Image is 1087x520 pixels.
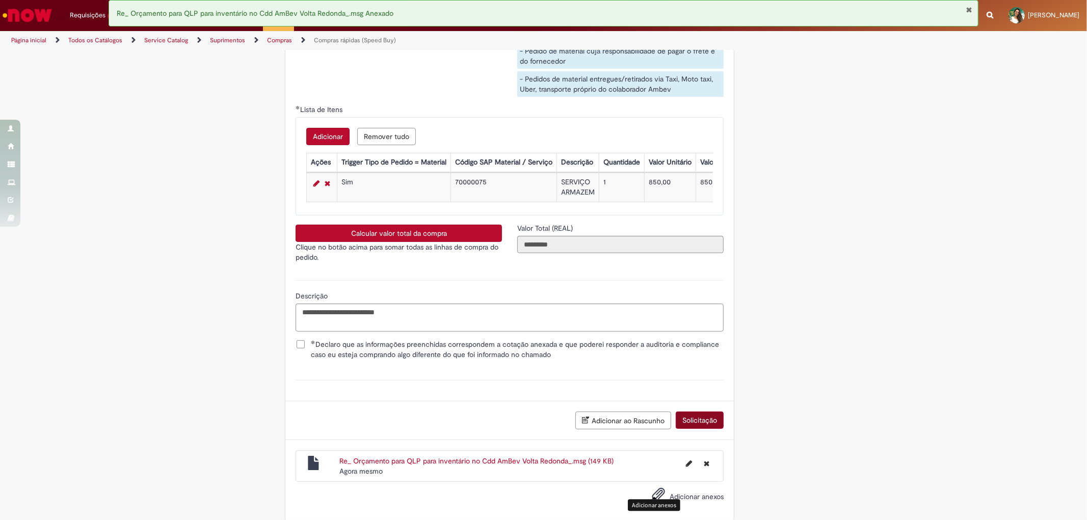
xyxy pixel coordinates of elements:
td: 850,00 [645,173,696,202]
a: Compras [267,36,292,44]
button: Fechar Notificação [966,6,973,14]
th: Código SAP Material / Serviço [451,153,557,172]
th: Quantidade [599,153,645,172]
input: Valor Total (REAL) [517,236,724,253]
button: Adicionar anexos [649,484,668,508]
span: Requisições [70,10,105,20]
button: Adicionar ao Rascunho [575,412,671,429]
label: Somente leitura - Valor Total (REAL) [517,223,575,233]
div: - Pedidos de material entregues/retirados via Taxi, Moto taxi, Uber, transporte próprio do colabo... [517,71,724,97]
div: Adicionar anexos [628,500,680,511]
button: Calcular valor total da compra [296,225,502,242]
button: Editar nome de arquivo Re_ Orçamento para QLP para inventário no Cdd AmBev Volta Redonda_.msg [680,456,698,472]
img: ServiceNow [1,5,54,25]
td: Sim [337,173,451,202]
ul: Trilhas de página [8,31,717,50]
td: 850,00 [696,173,761,202]
a: Editar Linha 1 [311,177,322,189]
time: 29/09/2025 17:03:30 [339,467,383,476]
span: Obrigatório Preenchido [296,105,300,110]
p: Clique no botão acima para somar todas as linhas de compra do pedido. [296,242,502,262]
th: Ações [307,153,337,172]
a: Todos os Catálogos [68,36,122,44]
a: Página inicial [11,36,46,44]
td: 1 [599,173,645,202]
a: Suprimentos [210,36,245,44]
div: - Pedido de material cuja responsabilidade de pagar o frete é do fornecedor [517,43,724,69]
span: Agora mesmo [339,467,383,476]
button: Solicitação [676,412,724,429]
span: Descrição [296,291,330,300]
th: Trigger Tipo de Pedido = Material [337,153,451,172]
td: SERVIÇO ARMAZEM [557,173,599,202]
button: Excluir Re_ Orçamento para QLP para inventário no Cdd AmBev Volta Redonda_.msg [698,456,715,472]
th: Descrição [557,153,599,172]
td: 70000075 [451,173,557,202]
a: Service Catalog [144,36,188,44]
a: Re_ Orçamento para QLP para inventário no Cdd AmBev Volta Redonda_.msg (149 KB) [339,456,614,466]
span: 12 [108,12,118,20]
th: Valor Unitário [645,153,696,172]
span: [PERSON_NAME] [1028,11,1079,19]
th: Valor Total Moeda [696,153,761,172]
span: Somente leitura - Valor Total (REAL) [517,224,575,233]
a: Compras rápidas (Speed Buy) [314,36,396,44]
span: Lista de Itens [300,105,344,114]
a: Remover linha 1 [322,177,333,189]
button: Remove all rows for Lista de Itens [357,128,416,145]
button: Add a row for Lista de Itens [306,128,350,145]
textarea: Descrição [296,304,724,331]
span: Obrigatório Preenchido [311,340,315,344]
span: Adicionar anexos [670,492,724,501]
span: Re_ Orçamento para QLP para inventário no Cdd AmBev Volta Redonda_.msg Anexado [117,9,393,18]
span: Declaro que as informações preenchidas correspondem a cotação anexada e que poderei responder a a... [311,339,724,360]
